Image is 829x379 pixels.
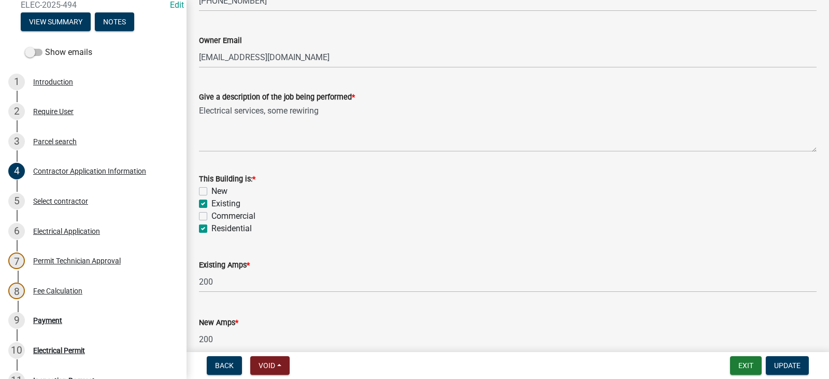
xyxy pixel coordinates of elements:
button: View Summary [21,12,91,31]
label: Owner Email [199,37,242,45]
div: 4 [8,163,25,179]
label: Give a description of the job being performed [199,94,355,101]
div: Fee Calculation [33,287,82,294]
wm-modal-confirm: Summary [21,18,91,26]
div: 10 [8,342,25,359]
div: Electrical Application [33,228,100,235]
span: Update [774,361,801,370]
div: Permit Technician Approval [33,257,121,264]
div: 1 [8,74,25,90]
label: Existing Amps [199,262,250,269]
div: 7 [8,252,25,269]
div: 3 [8,133,25,150]
label: Commercial [211,210,255,222]
div: 8 [8,283,25,299]
div: 9 [8,312,25,329]
span: Void [259,361,275,370]
button: Back [207,356,242,375]
label: Existing [211,198,240,210]
div: Electrical Permit [33,347,85,354]
div: Select contractor [33,198,88,205]
div: Contractor Application Information [33,167,146,175]
label: New Amps [199,319,238,327]
button: Update [766,356,809,375]
span: Back [215,361,234,370]
div: Payment [33,317,62,324]
wm-modal-confirm: Notes [95,18,134,26]
button: Void [250,356,290,375]
label: This Building is: [199,176,255,183]
div: 6 [8,223,25,240]
div: Introduction [33,78,73,86]
label: Residential [211,222,252,235]
label: Show emails [25,46,92,59]
div: 5 [8,193,25,209]
button: Exit [730,356,762,375]
div: 2 [8,103,25,120]
div: Require User [33,108,74,115]
label: New [211,185,227,198]
button: Notes [95,12,134,31]
div: Parcel search [33,138,77,145]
